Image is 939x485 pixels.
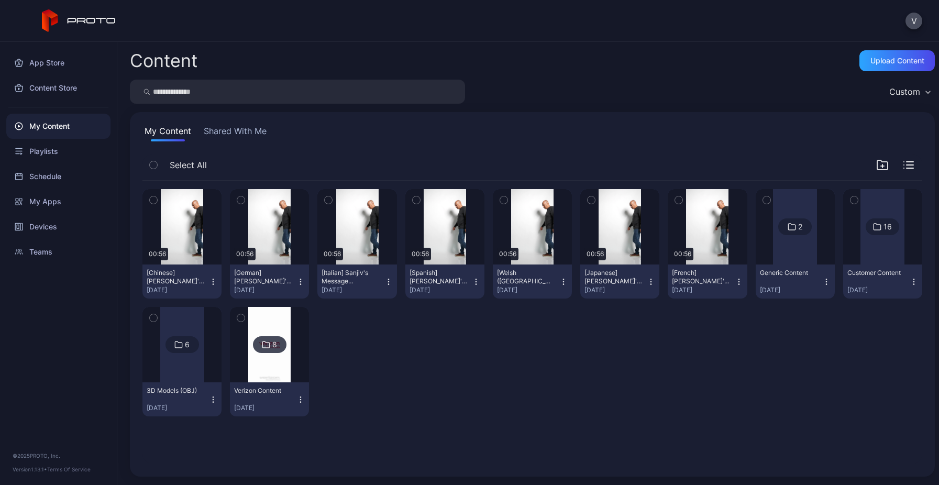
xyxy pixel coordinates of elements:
[170,159,207,171] span: Select All
[147,387,204,395] div: 3D Models (OBJ)
[6,50,111,75] a: App Store
[13,451,104,460] div: © 2025 PROTO, Inc.
[672,269,730,285] div: [French] Sanjiv's Message Recording 3.1.mp4
[859,50,935,71] button: Upload Content
[147,286,209,294] div: [DATE]
[760,269,818,277] div: Generic Content
[6,114,111,139] a: My Content
[47,466,91,472] a: Terms Of Service
[6,164,111,189] a: Schedule
[322,286,384,294] div: [DATE]
[6,189,111,214] a: My Apps
[147,269,204,285] div: [Chinese] Sanjiv's Message Recording 3.1.mp4
[6,239,111,264] a: Teams
[317,264,396,299] button: [Italian] Sanjiv's Message Recording 3.1.mp4[DATE]
[668,264,747,299] button: [French] [PERSON_NAME]'s Message Recording 3.1.mp4[DATE]
[870,57,924,65] div: Upload Content
[580,264,659,299] button: [Japanese] [PERSON_NAME]'s Message Recording 3.1.mp4[DATE]
[584,269,642,285] div: [Japanese] Sanjiv's Message Recording 3.1.mp4
[493,264,572,299] button: [Welsh ([GEOGRAPHIC_DATA])] [PERSON_NAME]'s Message Recording 3.1.mp4[DATE]
[497,286,559,294] div: [DATE]
[756,264,835,299] button: Generic Content[DATE]
[410,286,472,294] div: [DATE]
[760,286,822,294] div: [DATE]
[142,264,222,299] button: [Chinese] [PERSON_NAME]'s Message Recording 3.1.mp4[DATE]
[322,269,379,285] div: [Italian] Sanjiv's Message Recording 3.1.mp4
[798,222,802,232] div: 2
[185,340,190,349] div: 6
[405,264,484,299] button: [Spanish] [PERSON_NAME]'s Message Recording 3.1.mp4[DATE]
[883,222,892,232] div: 16
[497,269,555,285] div: [Welsh (United Kingdom)] Sanjiv's Message Recording 3.1.mp4
[230,264,309,299] button: [German] [PERSON_NAME]'s Message Recording 3.1.mp4[DATE]
[272,340,277,349] div: 8
[889,86,920,97] div: Custom
[147,404,209,412] div: [DATE]
[843,264,922,299] button: Customer Content[DATE]
[13,466,47,472] span: Version 1.13.1 •
[6,75,111,101] a: Content Store
[410,269,467,285] div: [Spanish] Sanjiv's Message Recording 3.1.mp4
[230,382,309,416] button: Verizon Content[DATE]
[847,269,905,277] div: Customer Content
[234,269,292,285] div: [German] Sanjiv's Message Recording 3.1.mp4
[202,125,269,141] button: Shared With Me
[234,404,296,412] div: [DATE]
[584,286,647,294] div: [DATE]
[6,214,111,239] a: Devices
[672,286,734,294] div: [DATE]
[905,13,922,29] button: V
[142,125,193,141] button: My Content
[884,80,935,104] button: Custom
[142,382,222,416] button: 3D Models (OBJ)[DATE]
[234,286,296,294] div: [DATE]
[234,387,292,395] div: Verizon Content
[6,139,111,164] a: Playlists
[847,286,910,294] div: [DATE]
[130,52,197,70] div: Content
